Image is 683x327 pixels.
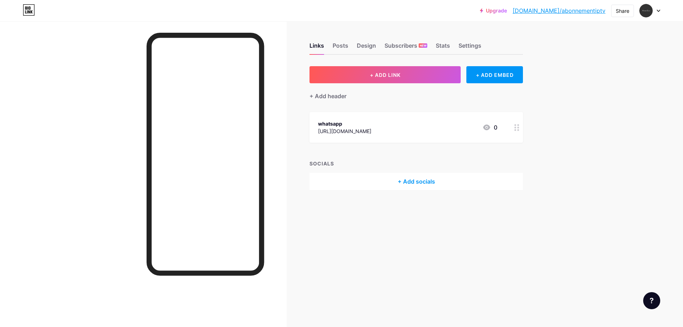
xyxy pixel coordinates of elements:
[333,41,348,54] div: Posts
[309,41,324,54] div: Links
[466,66,523,83] div: + ADD EMBED
[318,127,371,135] div: [URL][DOMAIN_NAME]
[639,4,653,17] img: abonnementiptv
[318,120,371,127] div: whatsapp
[436,41,450,54] div: Stats
[459,41,481,54] div: Settings
[309,92,346,100] div: + Add header
[357,41,376,54] div: Design
[385,41,427,54] div: Subscribers
[309,160,523,167] div: SOCIALS
[513,6,605,15] a: [DOMAIN_NAME]/abonnementiptv
[616,7,629,15] div: Share
[482,123,497,132] div: 0
[420,43,427,48] span: NEW
[309,66,461,83] button: + ADD LINK
[309,173,523,190] div: + Add socials
[480,8,507,14] a: Upgrade
[370,72,401,78] span: + ADD LINK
